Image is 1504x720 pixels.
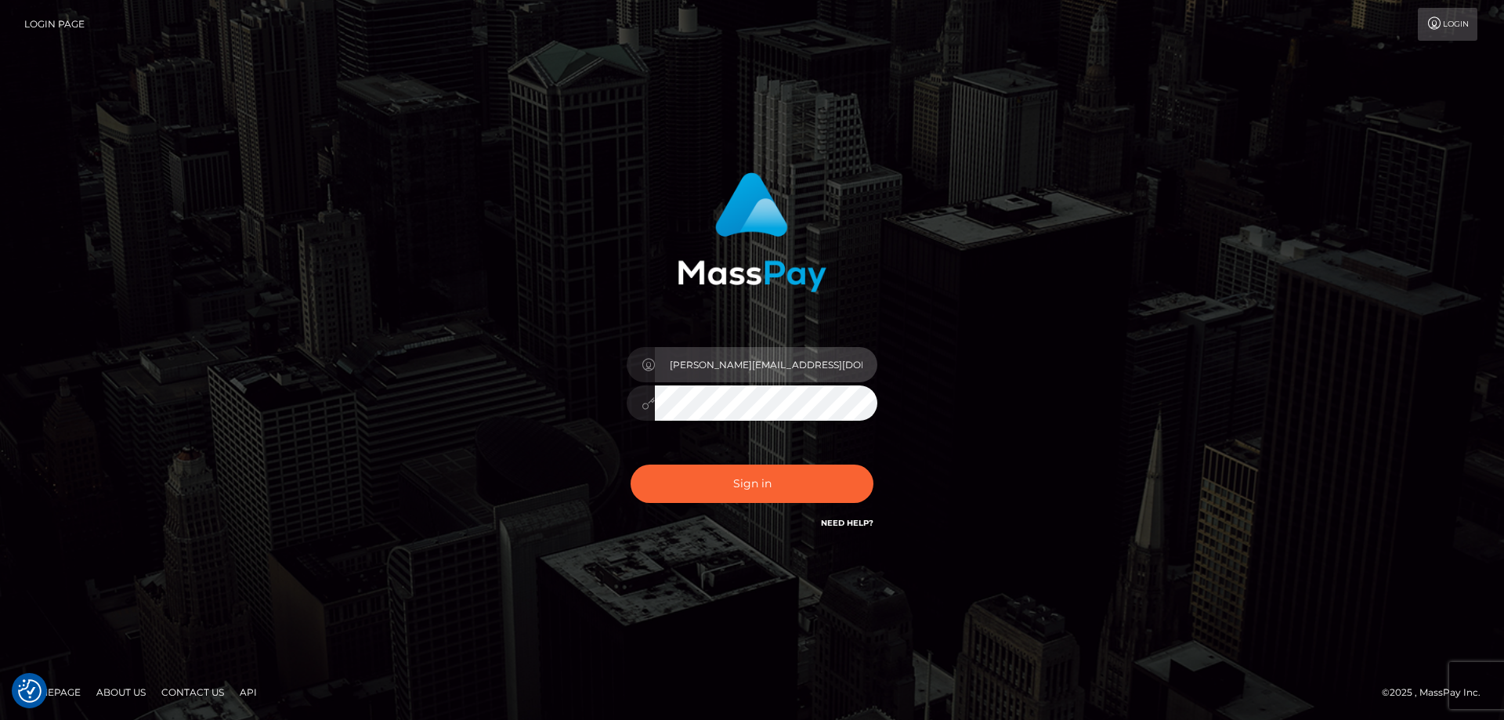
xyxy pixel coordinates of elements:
a: API [233,680,263,704]
img: Revisit consent button [18,679,42,703]
div: © 2025 , MassPay Inc. [1382,684,1492,701]
a: Need Help? [821,518,873,528]
button: Consent Preferences [18,679,42,703]
a: Contact Us [155,680,230,704]
a: About Us [90,680,152,704]
a: Login Page [24,8,85,41]
img: MassPay Login [678,172,826,292]
a: Homepage [17,680,87,704]
input: Username... [655,347,877,382]
button: Sign in [631,465,873,503]
a: Login [1418,8,1477,41]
